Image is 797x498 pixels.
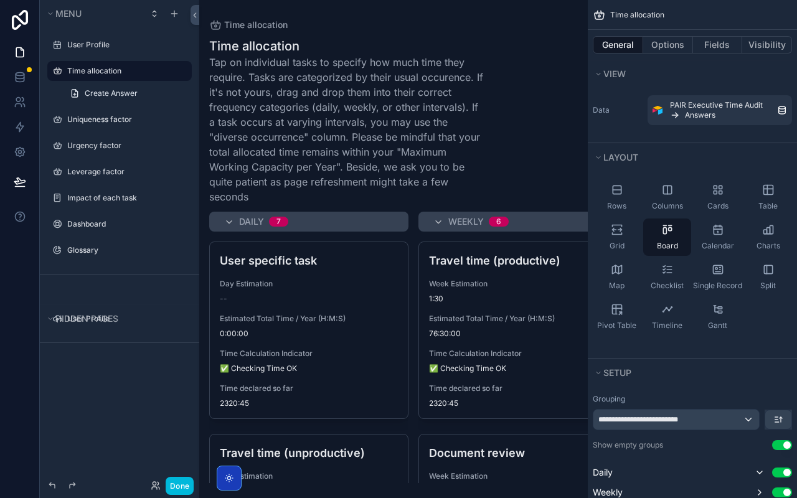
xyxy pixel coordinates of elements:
button: Single Record [694,258,742,296]
label: Urgency factor [67,141,184,151]
span: Answers [685,110,715,120]
span: Columns [652,201,683,211]
span: Cards [707,201,729,211]
label: Uniqueness factor [67,115,184,125]
span: ✅ Checking Time OK [220,364,297,373]
span: 0:00:00 [220,329,398,339]
button: Columns [643,179,691,216]
span: Daily [593,466,613,479]
img: Airtable Logo [653,105,663,115]
button: View [593,65,785,83]
span: Time declared so far [220,383,398,393]
button: Timeline [643,298,691,336]
span: Tap on individual tasks to specify how much time they require. Tasks are categorized by their usu... [209,55,484,204]
h4: Document review [429,444,607,461]
button: Map [593,258,641,296]
span: Table [758,201,778,211]
button: Hidden pages [45,310,187,327]
label: Show empty groups [593,440,663,450]
span: 2320:45 [429,398,607,408]
button: Setup [593,364,785,382]
label: Impact of each task [67,193,184,203]
button: Pivot Table [593,298,641,336]
a: Create Answer [62,83,192,103]
button: Visibility [742,36,792,54]
button: Gantt [694,298,742,336]
span: Single Record [693,281,742,291]
h4: User specific task [220,252,398,269]
button: Cards [694,179,742,216]
label: Leverage factor [67,167,184,177]
div: 6 [496,217,501,227]
label: User Profile [67,40,184,50]
a: User specific taskDay Estimation--Estimated Total Time / Year (H:M:S)0:00:00Time Calculation Indi... [209,242,408,419]
label: Dashboard [67,219,184,229]
span: Time declared so far [429,383,607,393]
button: Split [744,258,792,296]
div: 7 [276,217,281,227]
span: Time allocation [610,10,664,20]
span: Setup [603,367,631,378]
span: Checklist [651,281,684,291]
span: Calendar [702,241,734,251]
h1: Time allocation [209,37,484,55]
span: Timeline [652,321,682,331]
span: Charts [757,241,780,251]
a: Time allocation [209,19,288,31]
label: Data [593,105,643,115]
span: Pivot Table [597,321,636,331]
span: Grid [610,241,625,251]
button: Done [166,477,194,495]
label: Time allocation [67,66,184,76]
button: Board [643,218,691,256]
span: Week Estimation [429,471,607,481]
button: Rows [593,179,641,216]
span: Time Calculation Indicator [220,349,398,359]
span: Week Estimation [429,279,607,289]
span: Split [760,281,776,291]
span: Gantt [708,321,727,331]
span: Day Estimation [220,471,398,481]
span: PAIR Executive Time Audit [670,100,763,110]
h4: Travel time (unproductive) [220,444,398,461]
span: Map [609,281,625,291]
span: Menu [55,8,82,19]
button: Charts [744,218,792,256]
a: Travel time (productive)Week Estimation1:30Estimated Total Time / Year (H:M:S)76:30:00Time Calcul... [418,242,618,419]
a: PAIR Executive Time AuditAnswers [648,95,792,125]
h4: Travel time (productive) [429,252,607,269]
button: Checklist [643,258,691,296]
span: Day Estimation [220,279,398,289]
span: ✅ Checking Time OK [429,364,506,373]
button: Table [744,179,792,216]
span: View [603,68,626,79]
span: 2320:45 [220,398,398,408]
span: Layout [603,152,638,162]
button: Options [643,36,693,54]
span: Estimated Total Time / Year (H:M:S) [429,314,607,324]
span: Estimated Total Time / Year (H:M:S) [220,314,398,324]
span: Board [657,241,678,251]
span: 1:30 [429,294,607,304]
button: Menu [45,5,142,22]
span: Daily [239,215,264,228]
span: Weekly [448,215,484,228]
button: Calendar [694,218,742,256]
label: Grouping [593,394,625,404]
span: Create Answer [85,88,138,98]
span: Time Calculation Indicator [429,349,607,359]
span: Rows [607,201,626,211]
button: General [593,36,643,54]
label: Glossary [67,245,184,255]
button: Fields [693,36,743,54]
button: Grid [593,218,641,256]
label: User Profile [67,314,184,324]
